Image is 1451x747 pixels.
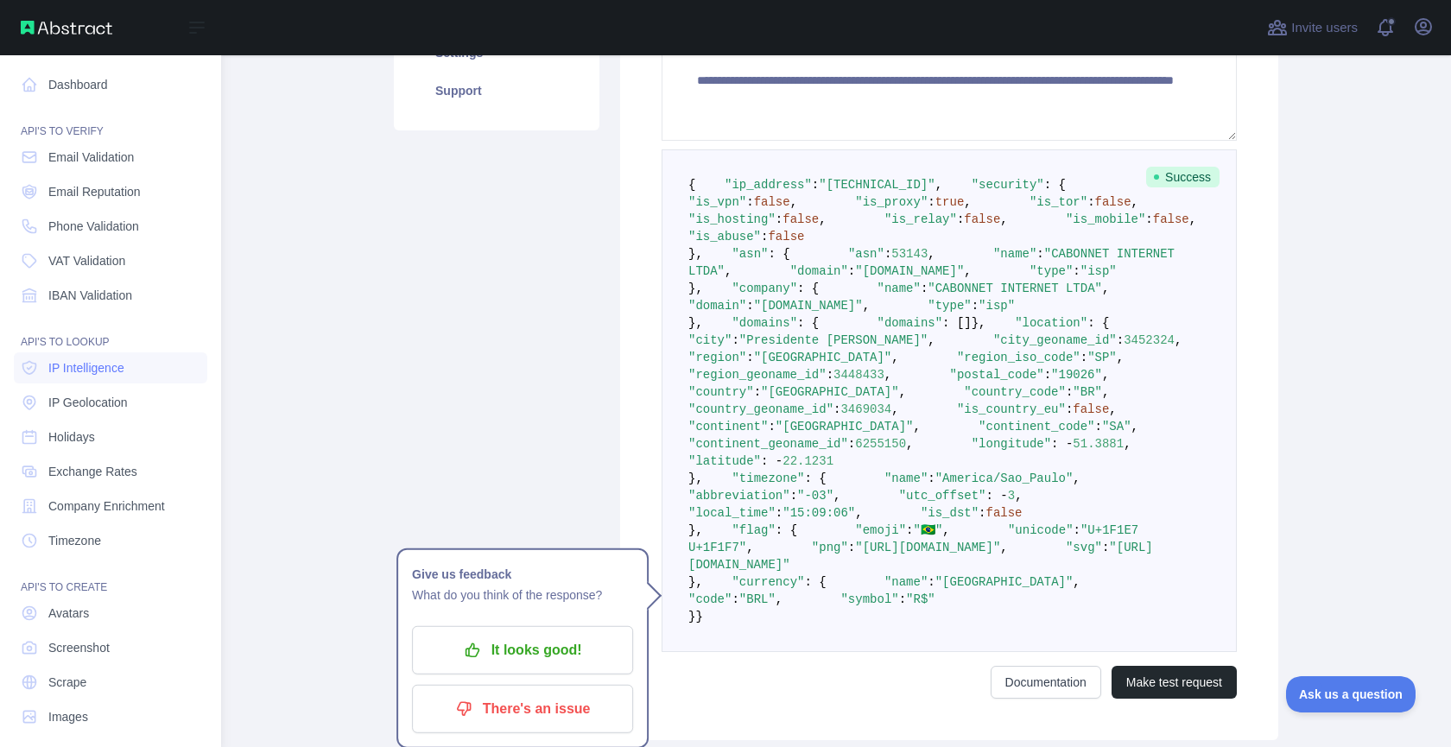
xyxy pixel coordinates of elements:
span: , [899,385,906,399]
span: Company Enrichment [48,497,165,515]
span: , [928,247,935,261]
span: "country" [688,385,754,399]
span: "isp" [1080,264,1117,278]
span: , [1117,351,1124,364]
span: : { [797,282,819,295]
span: "is_mobile" [1066,212,1145,226]
span: } [695,610,702,624]
span: "name" [884,472,928,485]
span: , [1175,333,1182,347]
span: , [833,489,840,503]
span: "continent_code" [979,420,1094,434]
span: "19026" [1051,368,1102,382]
span: "-03" [797,489,833,503]
span: , [1109,402,1116,416]
span: Avatars [48,605,89,622]
span: }, [688,247,703,261]
span: false [1095,195,1131,209]
a: VAT Validation [14,245,207,276]
h1: Give us feedback [412,564,633,585]
span: : [884,247,891,261]
span: 3452324 [1124,333,1175,347]
span: : [1080,351,1087,364]
span: , [1073,472,1080,485]
span: }, [688,523,703,537]
span: "symbol" [840,592,898,606]
span: "location" [1015,316,1087,330]
a: Timezone [14,525,207,556]
span: , [1073,575,1080,589]
span: , [855,506,862,520]
span: "abbreviation" [688,489,790,503]
span: 3 [1008,489,1015,503]
span: "utc_offset" [899,489,986,503]
p: There's an issue [425,694,620,724]
span: : [746,299,753,313]
span: "🇧🇷" [914,523,943,537]
span: , [935,178,942,192]
span: , [1131,420,1138,434]
a: Support [415,72,579,110]
span: false [986,506,1023,520]
button: There's an issue [412,685,633,733]
span: IBAN Validation [48,287,132,304]
span: false [754,195,790,209]
a: Avatars [14,598,207,629]
span: , [1000,212,1007,226]
span: : { [776,523,797,537]
span: : [957,212,964,226]
span: "is_dst" [921,506,979,520]
a: Images [14,701,207,732]
span: "longitude" [972,437,1051,451]
span: Invite users [1291,18,1358,38]
span: : [1036,247,1043,261]
span: "is_hosting" [688,212,776,226]
span: "region_iso_code" [957,351,1080,364]
span: "America/Sao_Paulo" [935,472,1074,485]
span: : [1074,523,1080,537]
div: API'S TO LOOKUP [14,314,207,349]
span: , [1124,437,1131,451]
span: : [1145,212,1152,226]
span: "[DOMAIN_NAME]" [754,299,863,313]
span: "domains" [877,316,942,330]
span: "latitude" [688,454,761,468]
span: : [848,264,855,278]
span: "is_abuse" [688,230,761,244]
span: "city_geoname_id" [993,333,1117,347]
span: : { [1044,178,1066,192]
span: : [972,299,979,313]
span: Screenshot [48,639,110,656]
span: }, [688,472,703,485]
a: Company Enrichment [14,491,207,522]
span: , [906,437,913,451]
a: Holidays [14,421,207,453]
span: false [1153,212,1189,226]
span: : [848,437,855,451]
span: "R$" [906,592,935,606]
span: Images [48,708,88,725]
span: "code" [688,592,732,606]
span: "ip_address" [725,178,812,192]
span: "name" [877,282,920,295]
span: } [688,610,695,624]
div: API'S TO VERIFY [14,104,207,138]
a: IP Geolocation [14,387,207,418]
a: Screenshot [14,632,207,663]
span: "asn" [848,247,884,261]
span: Success [1146,167,1220,187]
span: 51.3881 [1073,437,1124,451]
span: true [935,195,965,209]
span: : { [797,316,819,330]
span: "[GEOGRAPHIC_DATA]" [776,420,914,434]
span: , [776,592,783,606]
span: { [688,178,695,192]
span: "emoji" [855,523,906,537]
button: Make test request [1112,666,1237,699]
span: : [1095,420,1102,434]
span: : { [1087,316,1109,330]
span: : [776,506,783,520]
span: : [906,523,913,537]
span: , [1102,385,1109,399]
span: "svg" [1066,541,1102,554]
